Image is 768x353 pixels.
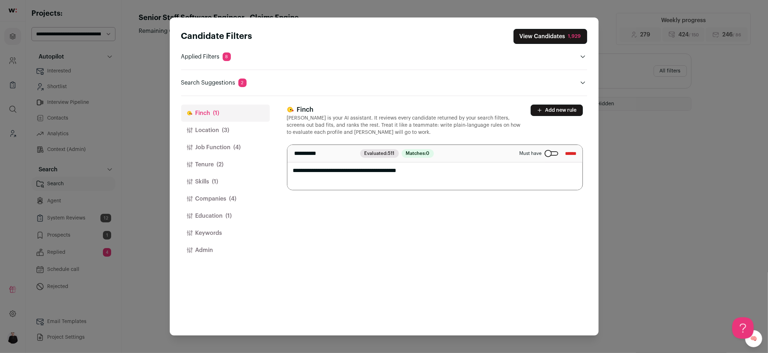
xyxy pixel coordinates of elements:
[217,160,224,169] span: (2)
[223,52,231,61] span: 8
[181,156,270,173] button: Tenure(2)
[531,105,583,116] button: Add new rule
[226,212,232,220] span: (1)
[181,173,270,190] button: Skills(1)
[181,32,252,41] strong: Candidate Filters
[579,52,587,61] button: Open applied filters
[181,79,247,87] p: Search Suggestions
[514,29,587,44] button: Close search preferences
[181,52,231,61] p: Applied Filters
[732,317,754,339] iframe: Help Scout Beacon - Open
[181,105,270,122] button: Finch(1)
[181,242,270,259] button: Admin
[222,126,229,135] span: (3)
[426,151,430,156] span: 0
[287,105,522,115] h3: Finch
[181,207,270,225] button: Education(1)
[568,33,581,40] div: 1,929
[234,143,241,152] span: (4)
[520,151,542,156] span: Must have
[287,115,522,136] p: [PERSON_NAME] is your AI assistant. It reviews every candidate returned by your search filters, s...
[181,122,270,139] button: Location(3)
[402,149,434,158] span: Matches:
[238,79,247,87] span: 2
[388,151,395,156] span: 511
[213,109,219,117] span: (1)
[745,330,762,347] a: 🧠
[360,149,399,158] span: Evaluated:
[229,195,237,203] span: (4)
[181,190,270,207] button: Companies(4)
[212,177,218,186] span: (1)
[181,225,270,242] button: Keywords
[181,139,270,156] button: Job Function(4)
